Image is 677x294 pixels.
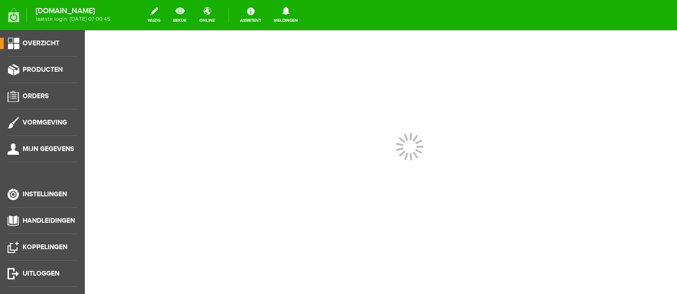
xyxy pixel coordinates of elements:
[23,66,63,74] span: Producten
[194,5,221,25] a: online
[167,5,192,25] a: bekijk
[234,5,267,25] a: Assistent
[23,145,74,153] span: Mijn gegevens
[36,17,110,22] span: laatste login: [DATE] 07:00:45
[23,118,67,126] span: Vormgeving
[23,269,59,277] span: Uitloggen
[23,217,75,225] span: Handleidingen
[23,92,49,100] span: Orders
[23,39,59,47] span: Overzicht
[36,8,110,14] strong: [DOMAIN_NAME]
[268,5,304,25] a: Meldingen
[23,190,67,198] span: Instellingen
[23,243,67,251] span: Koppelingen
[142,5,166,25] a: wijzig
